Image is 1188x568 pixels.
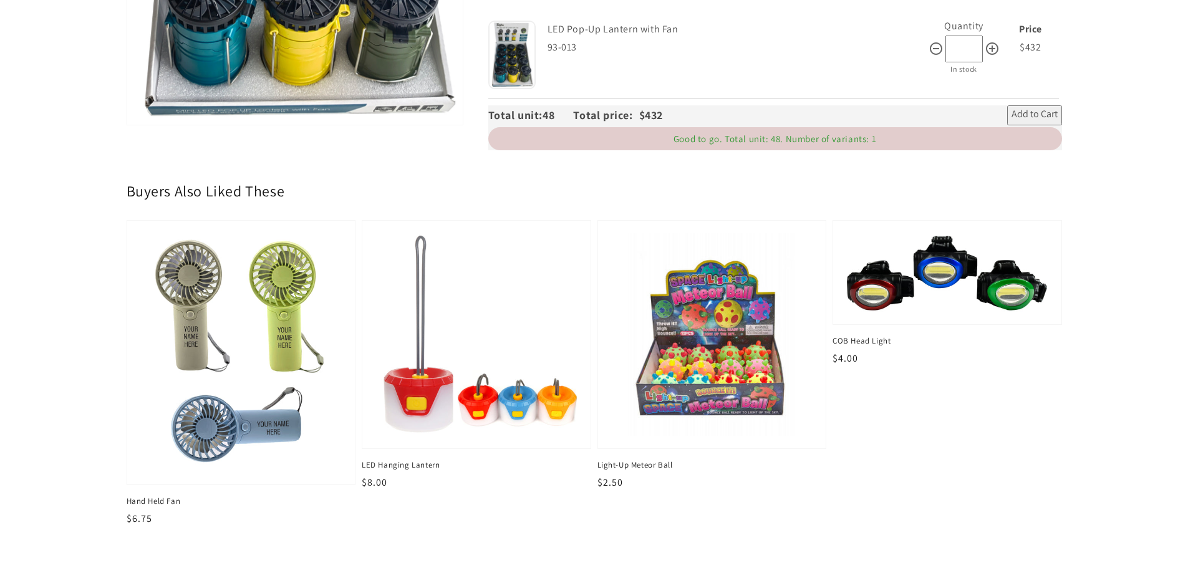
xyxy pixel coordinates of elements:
[1003,21,1059,39] div: Price
[1012,108,1058,123] span: Add to Cart
[639,108,663,122] span: $432
[597,220,827,491] a: Light-Up Meteor Ball Light-Up Meteor Ball $2.50
[362,460,591,471] span: LED Hanging Lantern
[597,460,827,471] span: Light-Up Meteor Ball
[1020,41,1041,54] span: $432
[548,21,925,39] div: LED Pop-Up Lantern with Fan
[833,220,1062,367] a: COB Head LightCOB Head Light COB Head Light $4.00
[1007,105,1062,125] button: Add to Cart
[833,352,858,365] span: $4.00
[127,220,356,526] a: Hand Held FanHand Held Fan Hand Held Fan $6.75
[127,512,152,525] span: $6.75
[944,20,983,33] label: Quantity
[833,335,1062,347] span: COB Head Light
[548,39,929,57] div: 93-013
[611,233,814,436] img: Light-Up Meteor Ball
[362,476,387,489] span: $8.00
[488,21,536,90] img: Default Title
[127,181,1062,201] h2: Buyers Also Liked These
[674,133,876,145] span: Good to go. Total unit: 48. Number of variants: 1
[597,476,623,489] span: $2.50
[488,105,639,125] div: Total unit: Total price:
[127,496,356,507] span: Hand Held Fan
[929,62,1000,76] div: In stock
[543,108,573,122] span: 48
[362,220,591,491] a: LED Hanging LanternLED Hanging Lantern LED Hanging Lantern $8.00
